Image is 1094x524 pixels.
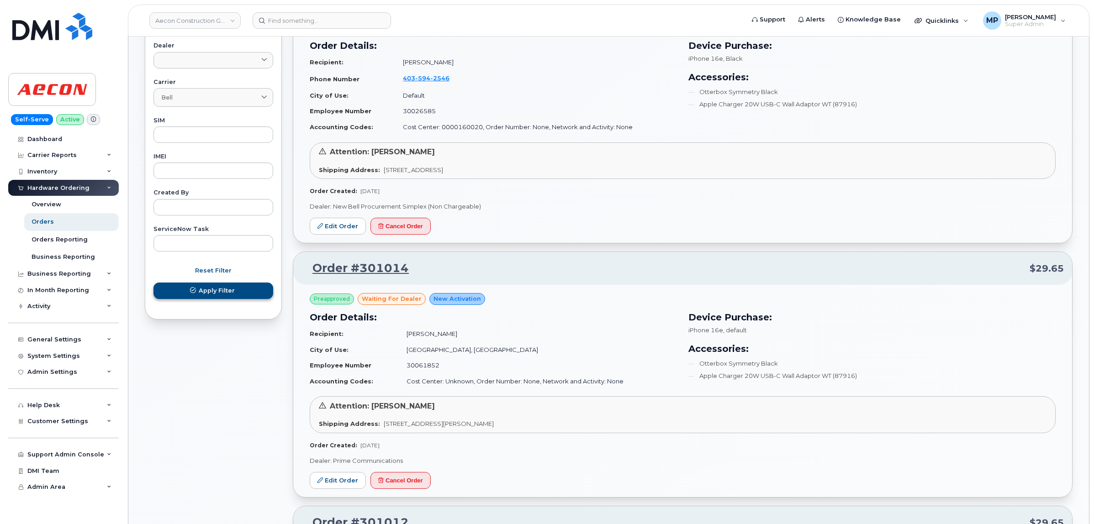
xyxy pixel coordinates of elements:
span: Super Admin [1005,21,1056,28]
span: , Black [723,55,743,62]
span: 403 [403,74,449,82]
strong: Shipping Address: [319,420,380,427]
h3: Order Details: [310,39,677,52]
span: [STREET_ADDRESS][PERSON_NAME] [384,420,494,427]
td: [PERSON_NAME] [395,54,677,70]
span: Preapproved [314,295,350,303]
span: 2546 [430,74,449,82]
strong: Recipient: [310,58,344,66]
h3: Order Details: [310,310,677,324]
span: Knowledge Base [846,15,901,24]
td: Default [395,88,677,104]
strong: Order Created: [310,442,357,449]
td: 30061852 [398,357,677,373]
button: Apply Filter [153,283,273,299]
strong: Phone Number [310,75,359,83]
a: Edit Order [310,218,366,235]
p: Dealer: Prime Communications [310,456,1056,465]
span: Bell [161,93,173,102]
input: Find something... [253,12,391,29]
td: 30026585 [395,103,677,119]
a: Order #301014 [301,260,409,277]
span: Alerts [806,15,825,24]
a: Edit Order [310,472,366,489]
strong: Shipping Address: [319,166,380,173]
li: Otterbox Symmetry Black [688,88,1056,96]
a: Aecon Construction Group Inc [149,12,241,29]
button: Cancel Order [370,218,431,235]
span: 594 [415,74,430,82]
span: Quicklinks [925,17,959,24]
span: New Activation [433,294,481,303]
li: Otterbox Symmetry Black [688,359,1056,368]
span: iPhone 16e [688,55,723,62]
td: Cost Center: 0000160020, Order Number: None, Network and Activity: None [395,119,677,135]
span: Attention: [PERSON_NAME] [330,147,435,156]
strong: Order Created: [310,188,357,194]
span: [STREET_ADDRESS] [384,166,443,173]
div: Michael Partack [977,11,1072,30]
span: Attention: [PERSON_NAME] [330,402,435,410]
label: SIM [153,118,273,124]
a: Alerts [792,10,831,29]
button: Reset Filter [153,262,273,279]
span: , default [723,326,747,334]
h3: Device Purchase: [688,310,1056,324]
span: Reset Filter [195,266,232,275]
a: 4035942546 [403,74,460,82]
span: Support [760,15,785,24]
label: Dealer [153,43,273,49]
a: Knowledge Base [831,10,907,29]
li: Apple Charger 20W USB-C Wall Adaptor WT (87916) [688,372,1056,380]
td: [PERSON_NAME] [398,326,677,342]
strong: Recipient: [310,330,344,337]
li: Apple Charger 20W USB-C Wall Adaptor WT (87916) [688,100,1056,109]
strong: Employee Number [310,362,371,369]
a: Support [745,10,792,29]
span: waiting for dealer [362,294,422,303]
label: ServiceNow Task [153,226,273,232]
h3: Accessories: [688,70,1056,84]
h3: Accessories: [688,342,1056,356]
strong: City of Use: [310,346,349,353]
h3: Device Purchase: [688,39,1056,52]
span: [DATE] [360,188,380,194]
strong: Accounting Codes: [310,123,373,131]
td: [GEOGRAPHIC_DATA], [GEOGRAPHIC_DATA] [398,342,677,358]
button: Cancel Order [370,472,431,489]
strong: City of Use: [310,92,349,99]
span: Apply Filter [199,286,235,295]
div: Quicklinks [908,11,975,30]
label: Created By [153,190,273,196]
label: IMEI [153,154,273,160]
span: [DATE] [360,442,380,449]
span: [PERSON_NAME] [1005,13,1056,21]
span: $29.65 [1030,262,1064,275]
label: Carrier [153,79,273,85]
a: Bell [153,88,273,107]
p: Dealer: New Bell Procurement Simplex (Non Chargeable) [310,202,1056,211]
td: Cost Center: Unknown, Order Number: None, Network and Activity: None [398,373,677,389]
strong: Accounting Codes: [310,377,373,385]
strong: Employee Number [310,107,371,115]
span: MP [986,15,998,26]
span: iPhone 16e [688,326,723,334]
